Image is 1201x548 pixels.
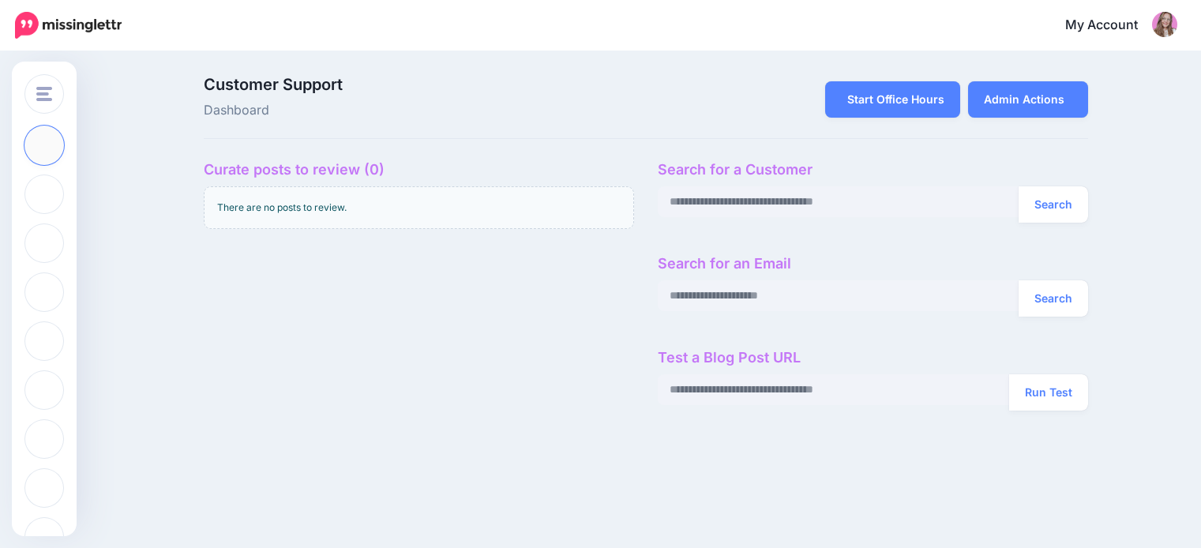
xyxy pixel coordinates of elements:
h4: Test a Blog Post URL [658,349,1088,366]
button: Search [1019,280,1088,317]
button: Search [1019,186,1088,223]
a: Admin Actions [968,81,1088,118]
a: Start Office Hours [825,81,960,118]
img: Missinglettr [15,12,122,39]
img: menu.png [36,87,52,101]
span: Dashboard [204,100,786,121]
button: Run Test [1009,374,1088,411]
h4: Search for a Customer [658,161,1088,178]
div: There are no posts to review. [204,186,634,229]
h4: Curate posts to review (0) [204,161,634,178]
a: My Account [1049,6,1177,45]
h4: Search for an Email [658,255,1088,272]
span: Customer Support [204,77,786,92]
